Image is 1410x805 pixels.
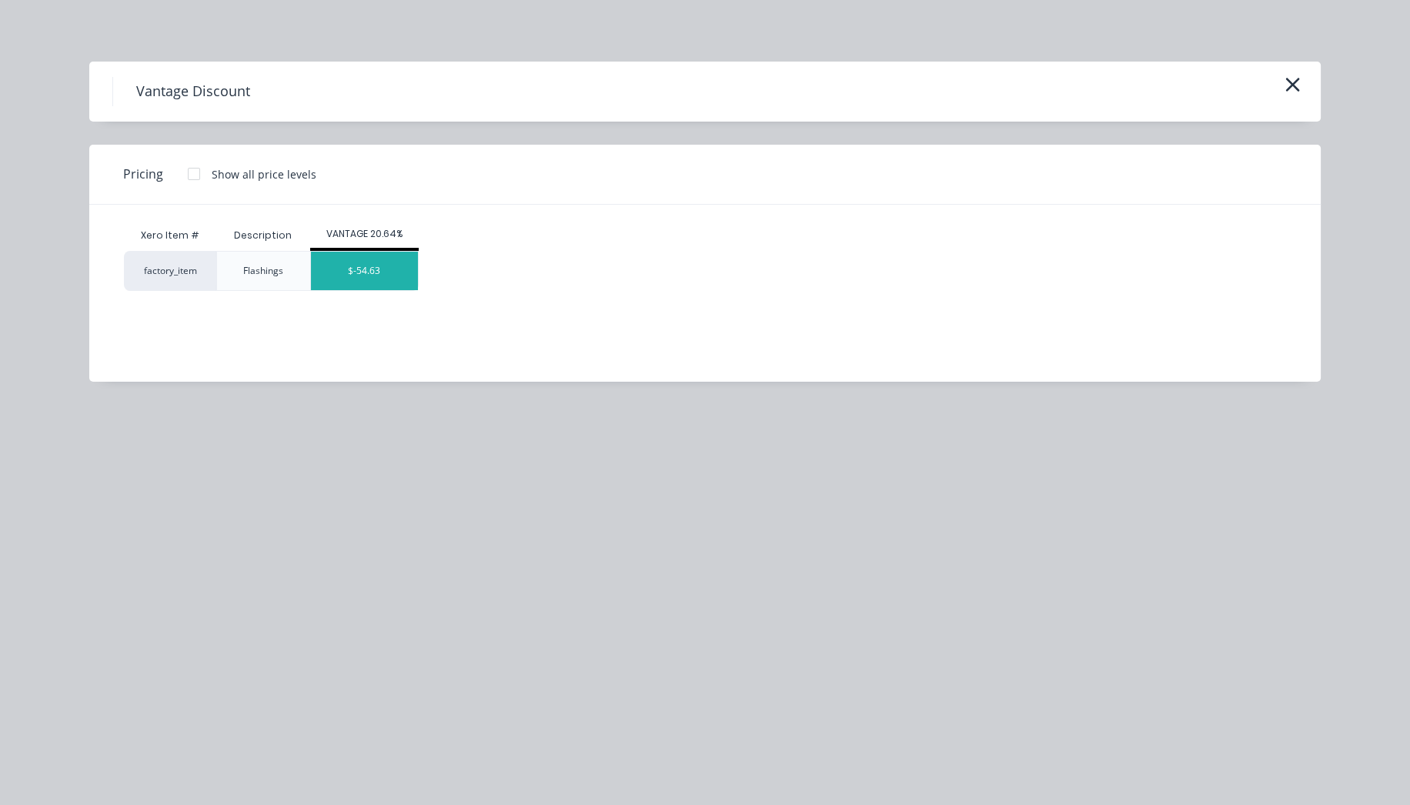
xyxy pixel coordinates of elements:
[123,165,163,183] span: Pricing
[243,264,283,278] div: Flashings
[311,252,418,290] div: $-54.63
[124,251,216,291] div: factory_item
[112,77,273,106] h4: Vantage Discount
[222,216,304,255] div: Description
[212,166,316,182] div: Show all price levels
[124,220,216,251] div: Xero Item #
[310,227,419,241] div: VANTAGE 20.64%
